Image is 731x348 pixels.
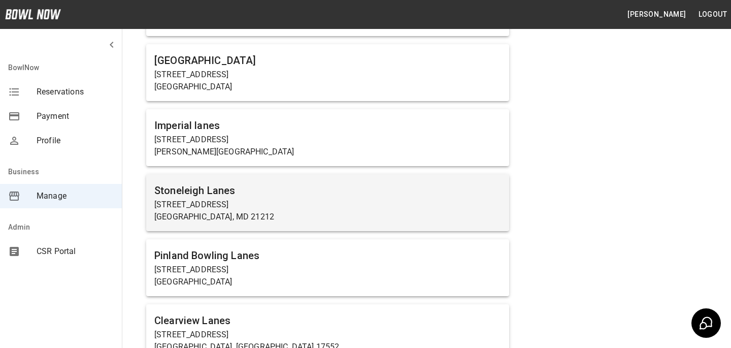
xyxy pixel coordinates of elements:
[154,52,501,69] h6: [GEOGRAPHIC_DATA]
[154,211,501,223] p: [GEOGRAPHIC_DATA], MD 21212
[154,264,501,276] p: [STREET_ADDRESS]
[154,146,501,158] p: [PERSON_NAME][GEOGRAPHIC_DATA]
[37,135,114,147] span: Profile
[694,5,731,24] button: Logout
[37,245,114,258] span: CSR Portal
[37,190,114,202] span: Manage
[154,247,501,264] h6: Pinland Bowling Lanes
[5,9,61,19] img: logo
[623,5,690,24] button: [PERSON_NAME]
[154,69,501,81] p: [STREET_ADDRESS]
[37,86,114,98] span: Reservations
[154,81,501,93] p: [GEOGRAPHIC_DATA]
[154,134,501,146] p: [STREET_ADDRESS]
[154,276,501,288] p: [GEOGRAPHIC_DATA]
[37,110,114,122] span: Payment
[154,312,501,329] h6: Clearview Lanes
[154,182,501,199] h6: Stoneleigh Lanes
[154,199,501,211] p: [STREET_ADDRESS]
[154,117,501,134] h6: Imperial lanes
[154,329,501,341] p: [STREET_ADDRESS]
